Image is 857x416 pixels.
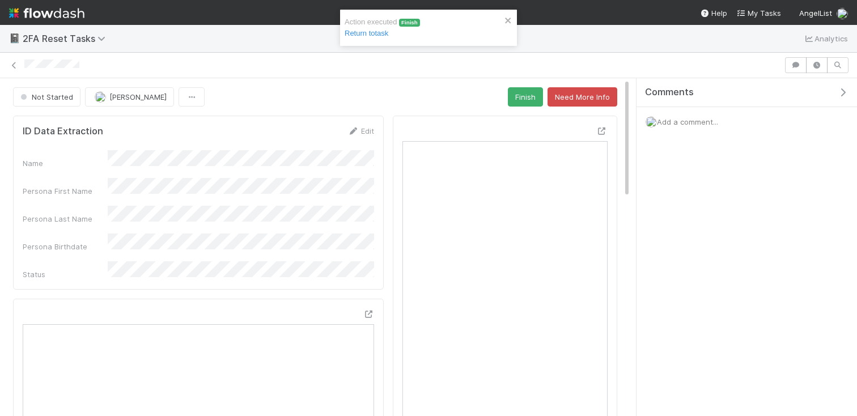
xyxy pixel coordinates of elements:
[23,158,108,169] div: Name
[9,3,84,23] img: logo-inverted-e16ddd16eac7371096b0.svg
[504,14,512,26] button: close
[23,213,108,224] div: Persona Last Name
[646,116,657,128] img: avatar_a8b9208c-77c1-4b07-b461-d8bc701f972e.png
[23,126,103,137] h5: ID Data Extraction
[837,8,848,19] img: avatar_a8b9208c-77c1-4b07-b461-d8bc701f972e.png
[548,87,617,107] button: Need More Info
[700,7,727,19] div: Help
[345,29,388,37] a: Return totask
[645,87,694,98] span: Comments
[657,117,718,126] span: Add a comment...
[23,241,108,252] div: Persona Birthdate
[9,33,20,43] span: 📓
[23,185,108,197] div: Persona First Name
[347,126,374,135] a: Edit
[736,9,781,18] span: My Tasks
[799,9,832,18] span: AngelList
[508,87,543,107] button: Finish
[95,91,106,103] img: avatar_a8b9208c-77c1-4b07-b461-d8bc701f972e.png
[109,92,167,101] span: [PERSON_NAME]
[85,87,174,107] button: [PERSON_NAME]
[345,18,420,37] span: Action executed
[23,33,111,44] span: 2FA Reset Tasks
[736,7,781,19] a: My Tasks
[23,269,108,280] div: Status
[399,19,420,27] span: Finish
[803,32,848,45] a: Analytics
[18,92,73,101] span: Not Started
[13,87,80,107] button: Not Started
